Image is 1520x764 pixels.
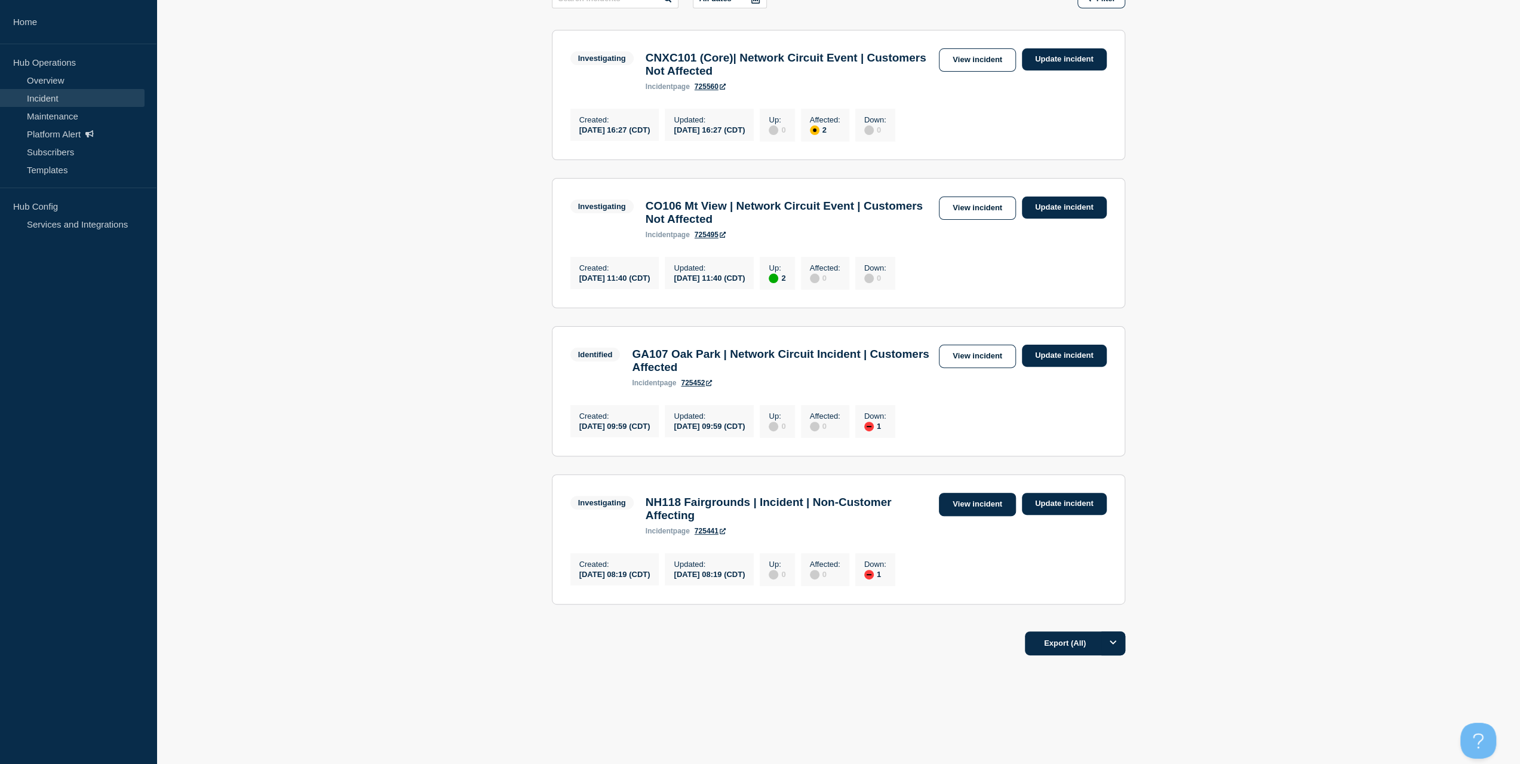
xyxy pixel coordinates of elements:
a: View incident [939,493,1016,516]
div: 1 [864,569,886,579]
a: 725560 [695,82,726,91]
a: View incident [939,345,1016,368]
p: Updated : [674,412,745,421]
p: Updated : [674,263,745,272]
div: disabled [810,570,819,579]
p: Updated : [674,115,745,124]
p: page [646,527,690,535]
p: Up : [769,115,785,124]
button: Options [1101,631,1125,655]
p: Down : [864,263,886,272]
div: 0 [810,569,840,579]
h3: CO106 Mt View | Network Circuit Event | Customers Not Affected [646,200,933,226]
h3: CNXC101 (Core)| Network Circuit Event | Customers Not Affected [646,51,933,78]
div: 0 [810,272,840,283]
div: 0 [864,124,886,135]
span: Investigating [570,51,634,65]
p: Up : [769,560,785,569]
p: page [646,82,690,91]
a: Update incident [1022,345,1107,367]
div: disabled [864,125,874,135]
p: Affected : [810,560,840,569]
div: [DATE] 11:40 (CDT) [674,272,745,283]
p: Up : [769,412,785,421]
div: [DATE] 11:40 (CDT) [579,272,650,283]
a: Update incident [1022,197,1107,219]
p: page [646,231,690,239]
h3: NH118 Fairgrounds | Incident | Non-Customer Affecting [646,496,933,522]
p: Down : [864,560,886,569]
a: 725441 [695,527,726,535]
span: Investigating [570,200,634,213]
span: incident [646,231,673,239]
div: 1 [864,421,886,431]
div: [DATE] 08:19 (CDT) [674,569,745,579]
iframe: Help Scout Beacon - Open [1460,723,1496,759]
p: Created : [579,115,650,124]
div: 0 [769,421,785,431]
p: Affected : [810,115,840,124]
div: 0 [864,272,886,283]
p: Created : [579,263,650,272]
div: [DATE] 16:27 (CDT) [674,124,745,134]
div: [DATE] 16:27 (CDT) [579,124,650,134]
p: Down : [864,412,886,421]
div: 0 [769,124,785,135]
a: 725495 [695,231,726,239]
span: Identified [570,348,621,361]
span: Investigating [570,496,634,510]
div: 2 [810,124,840,135]
a: View incident [939,48,1016,72]
div: affected [810,125,819,135]
p: Up : [769,263,785,272]
p: page [632,379,676,387]
div: up [769,274,778,283]
a: Update incident [1022,493,1107,515]
span: incident [646,527,673,535]
p: Affected : [810,412,840,421]
div: disabled [769,125,778,135]
div: down [864,422,874,431]
div: disabled [769,570,778,579]
div: disabled [810,422,819,431]
p: Created : [579,412,650,421]
p: Down : [864,115,886,124]
div: down [864,570,874,579]
div: [DATE] 08:19 (CDT) [579,569,650,579]
div: 2 [769,272,785,283]
div: 0 [769,569,785,579]
a: View incident [939,197,1016,220]
p: Updated : [674,560,745,569]
span: incident [632,379,659,387]
a: 725452 [681,379,712,387]
div: disabled [769,422,778,431]
span: incident [646,82,673,91]
p: Affected : [810,263,840,272]
div: disabled [810,274,819,283]
div: disabled [864,274,874,283]
a: Update incident [1022,48,1107,70]
button: Export (All) [1025,631,1125,655]
p: Created : [579,560,650,569]
div: 0 [810,421,840,431]
div: [DATE] 09:59 (CDT) [674,421,745,431]
h3: GA107 Oak Park | Network Circuit Incident | Customers Affected [632,348,933,374]
div: [DATE] 09:59 (CDT) [579,421,650,431]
